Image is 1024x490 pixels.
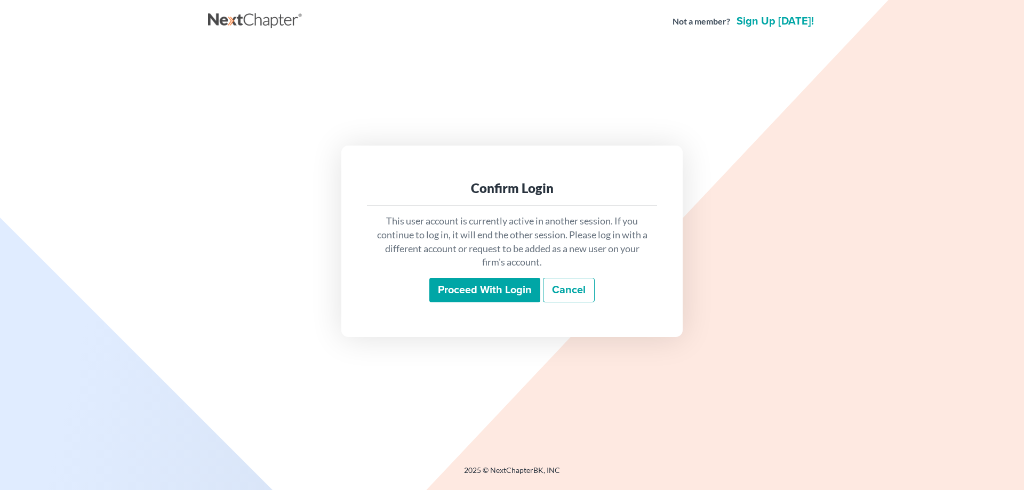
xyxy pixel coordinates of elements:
[375,180,649,197] div: Confirm Login
[429,278,540,302] input: Proceed with login
[673,15,730,28] strong: Not a member?
[208,465,816,484] div: 2025 © NextChapterBK, INC
[734,16,816,27] a: Sign up [DATE]!
[543,278,595,302] a: Cancel
[375,214,649,269] p: This user account is currently active in another session. If you continue to log in, it will end ...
